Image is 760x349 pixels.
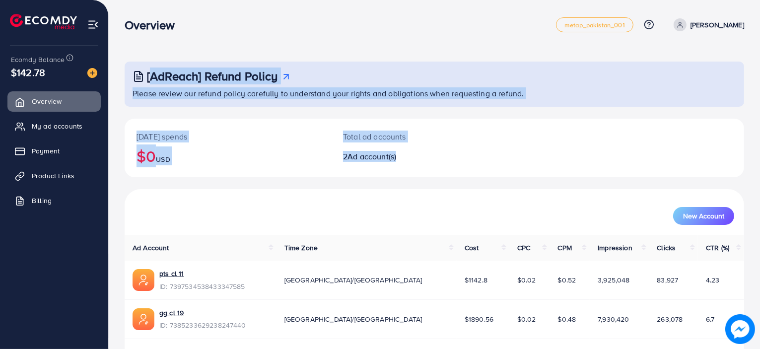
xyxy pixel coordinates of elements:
[11,55,65,65] span: Ecomdy Balance
[558,243,572,253] span: CPM
[673,207,734,225] button: New Account
[133,269,154,291] img: ic-ads-acc.e4c84228.svg
[87,68,97,78] img: image
[32,121,82,131] span: My ad accounts
[657,275,679,285] span: 83,927
[706,243,729,253] span: CTR (%)
[137,146,319,165] h2: $0
[465,243,479,253] span: Cost
[32,196,52,206] span: Billing
[32,146,60,156] span: Payment
[7,191,101,210] a: Billing
[706,314,714,324] span: 6.7
[159,320,246,330] span: ID: 7385233629238247440
[7,116,101,136] a: My ad accounts
[598,314,629,324] span: 7,930,420
[706,275,720,285] span: 4.23
[32,96,62,106] span: Overview
[556,17,633,32] a: metap_pakistan_001
[125,18,183,32] h3: Overview
[284,275,422,285] span: [GEOGRAPHIC_DATA]/[GEOGRAPHIC_DATA]
[725,314,755,344] img: image
[7,166,101,186] a: Product Links
[133,243,169,253] span: Ad Account
[517,275,536,285] span: $0.02
[159,308,246,318] a: gg cl 19
[598,275,629,285] span: 3,925,048
[10,14,77,29] img: logo
[284,243,318,253] span: Time Zone
[465,275,487,285] span: $1142.8
[11,65,45,79] span: $142.78
[691,19,744,31] p: [PERSON_NAME]
[159,281,245,291] span: ID: 7397534538433347585
[558,275,576,285] span: $0.52
[465,314,493,324] span: $1890.56
[683,212,724,219] span: New Account
[147,69,278,83] h3: [AdReach] Refund Policy
[159,269,245,279] a: pts cl 11
[558,314,576,324] span: $0.48
[564,22,625,28] span: metap_pakistan_001
[133,308,154,330] img: ic-ads-acc.e4c84228.svg
[87,19,99,30] img: menu
[32,171,74,181] span: Product Links
[657,314,683,324] span: 263,078
[517,314,536,324] span: $0.02
[284,314,422,324] span: [GEOGRAPHIC_DATA]/[GEOGRAPHIC_DATA]
[156,154,170,164] span: USD
[347,151,396,162] span: Ad account(s)
[343,131,474,142] p: Total ad accounts
[7,141,101,161] a: Payment
[137,131,319,142] p: [DATE] spends
[7,91,101,111] a: Overview
[657,243,676,253] span: Clicks
[598,243,632,253] span: Impression
[343,152,474,161] h2: 2
[133,87,738,99] p: Please review our refund policy carefully to understand your rights and obligations when requesti...
[517,243,530,253] span: CPC
[670,18,744,31] a: [PERSON_NAME]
